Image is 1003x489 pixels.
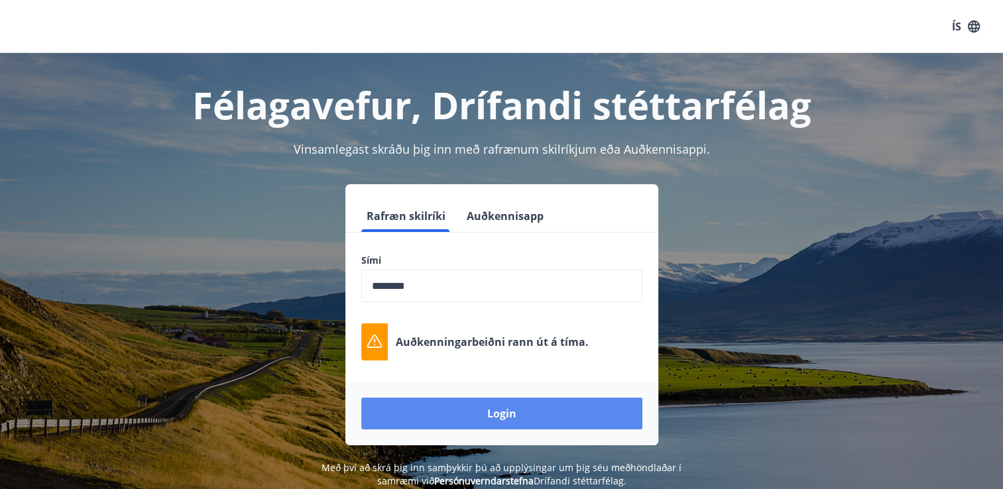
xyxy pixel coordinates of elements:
[361,254,642,267] label: Sími
[461,200,549,232] button: Auðkennisapp
[361,398,642,429] button: Login
[945,15,987,38] button: ÍS
[294,141,710,157] span: Vinsamlegast skráðu þig inn með rafrænum skilríkjum eða Auðkennisappi.
[396,335,589,349] p: Auðkenningarbeiðni rann út á tíma.
[40,80,963,130] h1: Félagavefur, Drífandi stéttarfélag
[322,461,681,487] span: Með því að skrá þig inn samþykkir þú að upplýsingar um þig séu meðhöndlaðar í samræmi við Drífand...
[361,200,451,232] button: Rafræn skilríki
[434,474,534,487] a: Persónuverndarstefna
